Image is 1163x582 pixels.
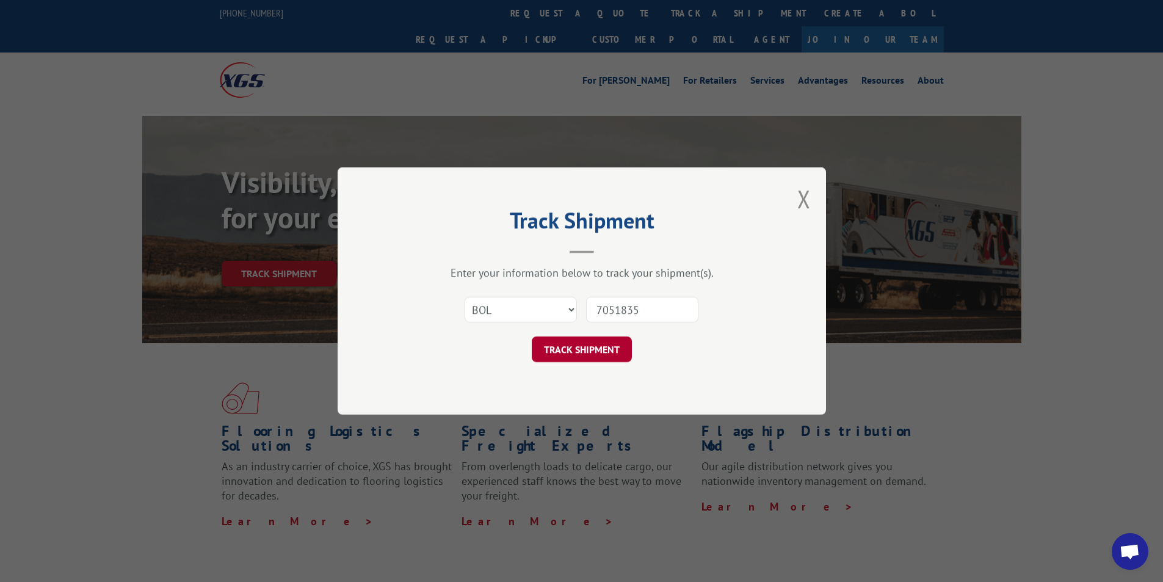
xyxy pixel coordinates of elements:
[532,336,632,362] button: TRACK SHIPMENT
[797,183,811,215] button: Close modal
[399,212,765,235] h2: Track Shipment
[586,297,698,322] input: Number(s)
[1112,533,1148,570] div: Open chat
[399,266,765,280] div: Enter your information below to track your shipment(s).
